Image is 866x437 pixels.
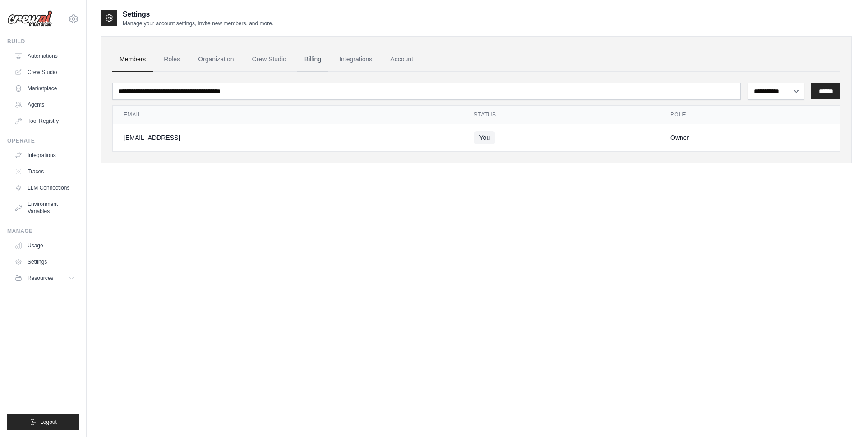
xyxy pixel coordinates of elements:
[7,414,79,430] button: Logout
[28,274,53,282] span: Resources
[7,137,79,144] div: Operate
[332,47,379,72] a: Integrations
[40,418,57,426] span: Logout
[7,228,79,235] div: Manage
[123,9,273,20] h2: Settings
[191,47,241,72] a: Organization
[245,47,294,72] a: Crew Studio
[11,98,79,112] a: Agents
[112,47,153,72] a: Members
[124,133,452,142] div: [EMAIL_ADDRESS]
[11,65,79,79] a: Crew Studio
[11,197,79,218] a: Environment Variables
[157,47,187,72] a: Roles
[11,148,79,163] a: Integrations
[474,131,496,144] span: You
[463,106,660,124] th: Status
[297,47,328,72] a: Billing
[11,271,79,285] button: Resources
[7,10,52,28] img: Logo
[11,49,79,63] a: Automations
[113,106,463,124] th: Email
[11,81,79,96] a: Marketplace
[11,164,79,179] a: Traces
[383,47,420,72] a: Account
[11,238,79,253] a: Usage
[123,20,273,27] p: Manage your account settings, invite new members, and more.
[659,106,840,124] th: Role
[11,181,79,195] a: LLM Connections
[7,38,79,45] div: Build
[670,133,829,142] div: Owner
[11,114,79,128] a: Tool Registry
[11,255,79,269] a: Settings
